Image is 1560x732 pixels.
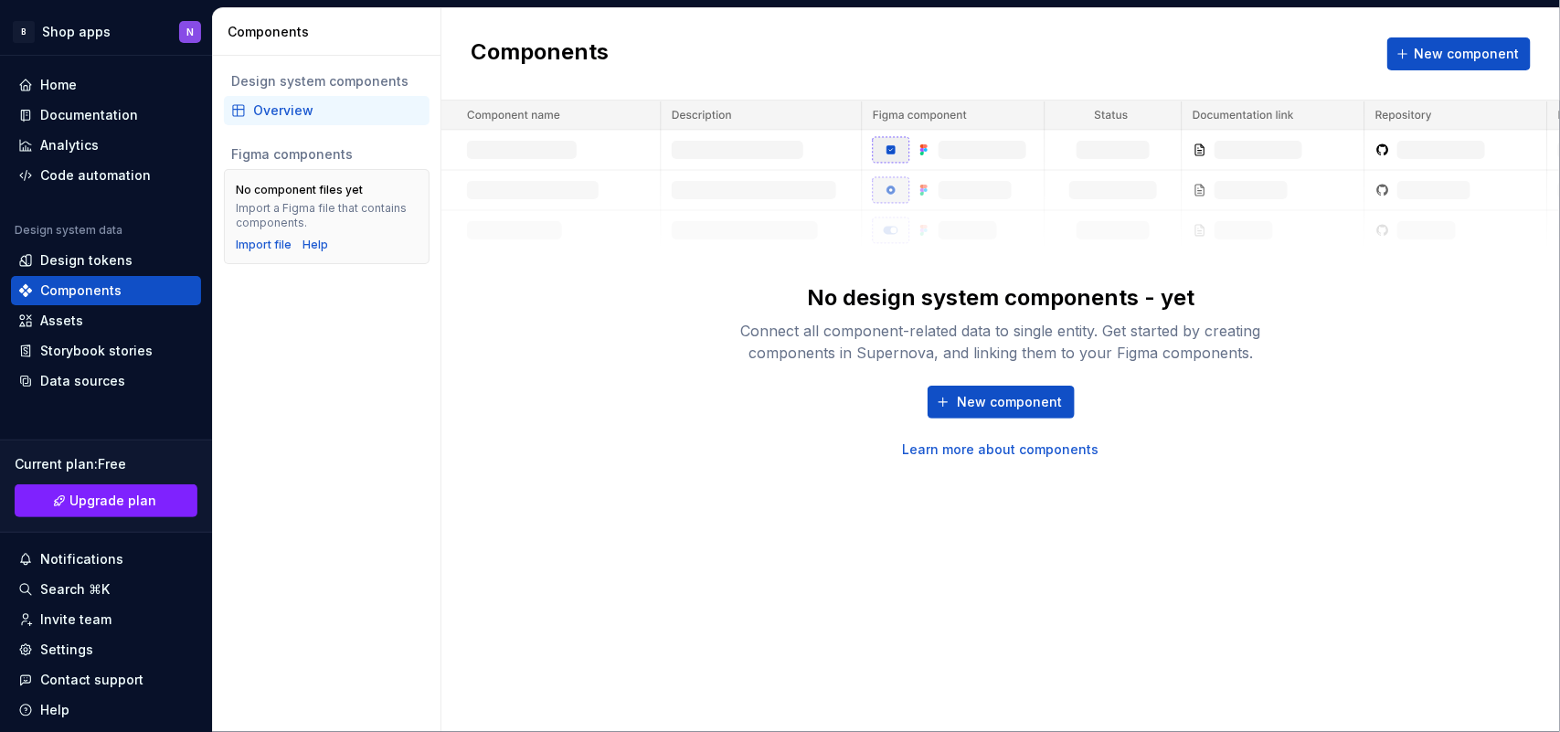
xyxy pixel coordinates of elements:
[40,106,138,124] div: Documentation
[302,238,328,252] a: Help
[11,306,201,335] a: Assets
[40,610,111,629] div: Invite team
[471,37,609,70] h2: Components
[4,12,208,51] button: BShop appsN
[11,161,201,190] a: Code automation
[40,641,93,659] div: Settings
[15,223,122,238] div: Design system data
[1387,37,1531,70] button: New component
[228,23,433,41] div: Components
[11,635,201,664] a: Settings
[40,76,77,94] div: Home
[708,320,1293,364] div: Connect all component-related data to single entity. Get started by creating components in Supern...
[958,393,1063,411] span: New component
[11,575,201,604] button: Search ⌘K
[11,366,201,396] a: Data sources
[231,72,422,90] div: Design system components
[236,201,418,230] div: Import a Figma file that contains components.
[236,183,363,197] div: No component files yet
[236,238,292,252] button: Import file
[40,251,133,270] div: Design tokens
[70,492,157,510] span: Upgrade plan
[40,550,123,568] div: Notifications
[224,96,430,125] a: Overview
[40,136,99,154] div: Analytics
[186,25,194,39] div: N
[40,166,151,185] div: Code automation
[231,145,422,164] div: Figma components
[13,21,35,43] div: B
[11,665,201,695] button: Contact support
[928,386,1075,419] button: New component
[11,695,201,725] button: Help
[11,605,201,634] a: Invite team
[11,101,201,130] a: Documentation
[40,701,69,719] div: Help
[40,342,153,360] div: Storybook stories
[40,372,125,390] div: Data sources
[40,671,143,689] div: Contact support
[40,312,83,330] div: Assets
[15,484,197,517] a: Upgrade plan
[11,276,201,305] a: Components
[11,70,201,100] a: Home
[15,455,197,473] div: Current plan : Free
[11,246,201,275] a: Design tokens
[1414,45,1519,63] span: New component
[40,281,122,300] div: Components
[11,545,201,574] button: Notifications
[42,23,111,41] div: Shop apps
[40,580,110,599] div: Search ⌘K
[11,131,201,160] a: Analytics
[903,440,1099,459] a: Learn more about components
[807,283,1194,313] div: No design system components - yet
[253,101,422,120] div: Overview
[11,336,201,366] a: Storybook stories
